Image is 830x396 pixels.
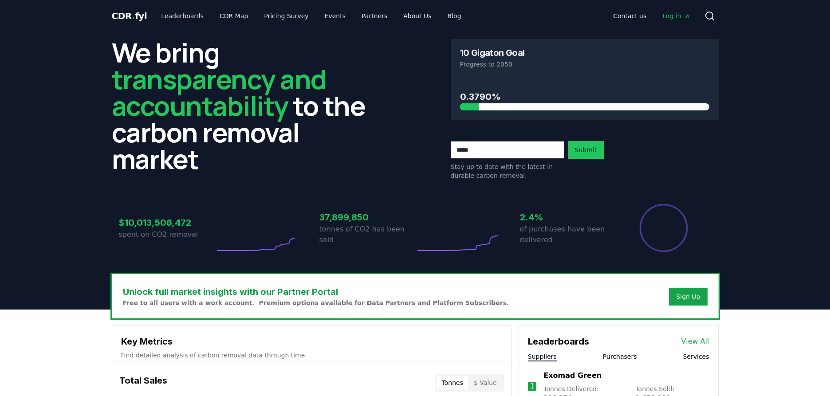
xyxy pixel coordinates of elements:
button: Sign Up [669,288,707,306]
h3: 10 Gigaton Goal [460,48,525,57]
p: spent on CO2 removal [119,229,215,240]
h3: $10,013,506,472 [119,216,215,229]
a: Sign Up [676,292,700,301]
a: Pricing Survey [257,8,315,24]
a: Partners [354,8,394,24]
a: CDR.fyi [112,10,147,22]
a: About Us [396,8,438,24]
span: CDR fyi [112,11,147,21]
button: Purchasers [603,352,637,361]
button: Tonnes [437,376,468,390]
a: Leaderboards [154,8,211,24]
p: Progress to 2050 [460,60,709,69]
a: View All [681,336,709,347]
button: Services [683,352,709,361]
h3: 0.3790% [460,90,709,103]
a: Blog [441,8,468,24]
p: of purchases have been delivered [520,224,616,245]
a: Log in [655,8,697,24]
p: Free to all users with a work account. Premium options available for Data Partners and Platform S... [123,298,509,307]
h3: 37,899,850 [319,211,415,224]
p: 1 [530,381,534,392]
h3: Total Sales [119,374,167,392]
h2: We bring to the carbon removal market [112,39,380,172]
span: transparency and accountability [112,61,326,124]
nav: Main [606,8,697,24]
button: Submit [568,141,604,159]
h3: Unlock full market insights with our Partner Portal [123,285,509,298]
a: Contact us [606,8,653,24]
a: Exomad Green [543,370,602,381]
p: Stay up to date with the latest in durable carbon removal. [451,162,564,180]
button: $ Value [468,376,502,390]
p: tonnes of CO2 has been sold [319,224,415,245]
span: . [132,11,135,21]
span: Log in [662,12,690,20]
a: Events [318,8,353,24]
button: Suppliers [528,352,557,361]
h3: Leaderboards [528,335,589,348]
h3: 2.4% [520,211,616,224]
div: Percentage of sales delivered [639,203,688,253]
a: CDR Map [212,8,255,24]
nav: Main [154,8,468,24]
p: Find detailed analysis of carbon removal data through time. [121,351,502,360]
h3: Key Metrics [121,335,502,348]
